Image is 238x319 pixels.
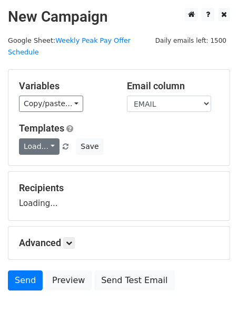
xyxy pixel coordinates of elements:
[76,138,103,155] button: Save
[94,270,174,290] a: Send Test Email
[8,270,43,290] a: Send
[152,36,230,44] a: Daily emails left: 1500
[19,182,219,210] div: Loading...
[19,237,219,249] h5: Advanced
[19,182,219,194] h5: Recipients
[8,36,131,57] a: Weekly Peak Pay Offer Schedule
[152,35,230,46] span: Daily emails left: 1500
[8,8,230,26] h2: New Campaign
[19,80,111,92] h5: Variables
[19,123,64,134] a: Templates
[8,36,131,57] small: Google Sheet:
[45,270,92,290] a: Preview
[19,96,83,112] a: Copy/paste...
[127,80,219,92] h5: Email column
[19,138,60,155] a: Load...
[185,268,238,319] iframe: Chat Widget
